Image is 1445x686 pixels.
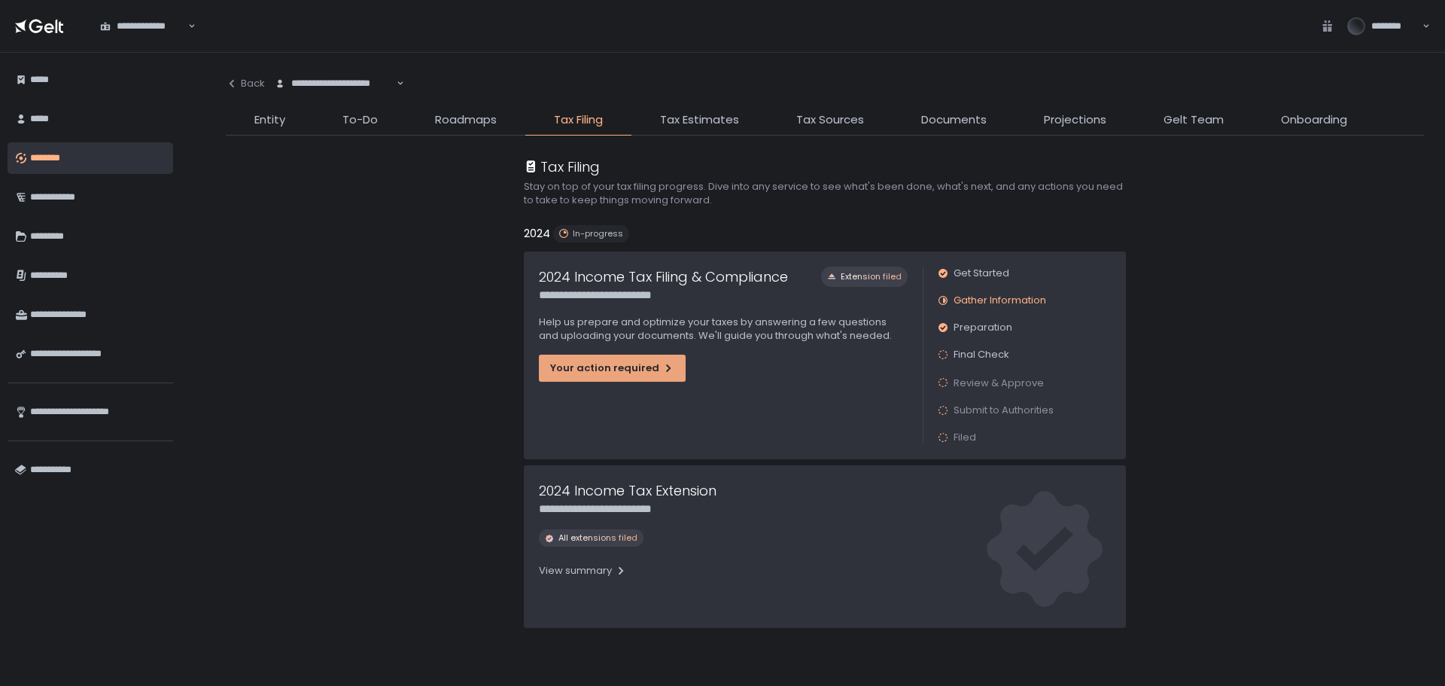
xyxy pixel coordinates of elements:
[954,294,1046,307] span: Gather Information
[539,267,788,287] h1: 2024 Income Tax Filing & Compliance
[841,271,902,282] span: Extension filed
[394,76,395,91] input: Search for option
[254,111,285,129] span: Entity
[954,267,1009,280] span: Get Started
[265,68,404,99] div: Search for option
[539,564,627,578] div: View summary
[524,225,550,242] h2: 2024
[1044,111,1106,129] span: Projections
[558,532,637,544] span: All extensions filed
[342,111,378,129] span: To-Do
[90,11,196,42] div: Search for option
[954,431,976,444] span: Filed
[539,316,908,343] p: Help us prepare and optimize your taxes by answering a few questions and uploading your documents...
[573,228,623,239] span: In-progress
[524,157,600,177] div: Tax Filing
[539,480,716,501] h1: 2024 Income Tax Extension
[550,361,674,375] div: Your action required
[524,180,1126,207] h2: Stay on top of your tax filing progress. Dive into any service to see what's been done, what's ne...
[954,376,1044,390] span: Review & Approve
[226,77,265,90] div: Back
[186,19,187,34] input: Search for option
[796,111,864,129] span: Tax Sources
[1281,111,1347,129] span: Onboarding
[539,355,686,382] button: Your action required
[435,111,497,129] span: Roadmaps
[226,68,265,99] button: Back
[954,404,1054,417] span: Submit to Authorities
[954,321,1012,334] span: Preparation
[554,111,603,129] span: Tax Filing
[954,348,1009,361] span: Final Check
[660,111,739,129] span: Tax Estimates
[539,559,627,583] button: View summary
[921,111,987,129] span: Documents
[1164,111,1224,129] span: Gelt Team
